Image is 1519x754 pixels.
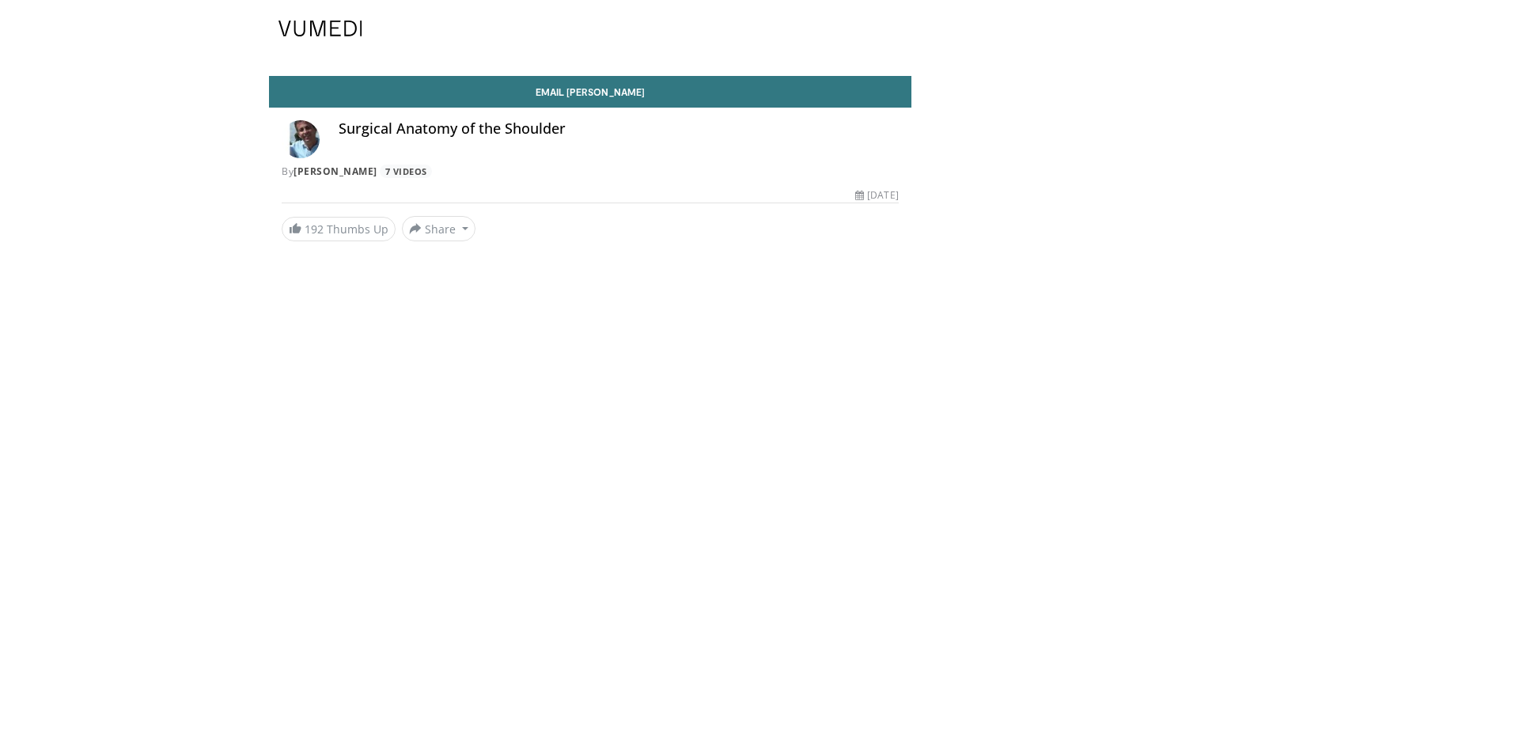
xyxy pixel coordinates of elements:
div: By [282,165,899,179]
a: Email [PERSON_NAME] [269,76,911,108]
h4: Surgical Anatomy of the Shoulder [339,120,899,138]
button: Share [402,216,475,241]
img: Avatar [282,120,320,158]
a: 192 Thumbs Up [282,217,396,241]
a: [PERSON_NAME] [294,165,377,178]
img: VuMedi Logo [278,21,362,36]
div: [DATE] [855,188,898,203]
a: 7 Videos [380,165,432,178]
span: 192 [305,222,324,237]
